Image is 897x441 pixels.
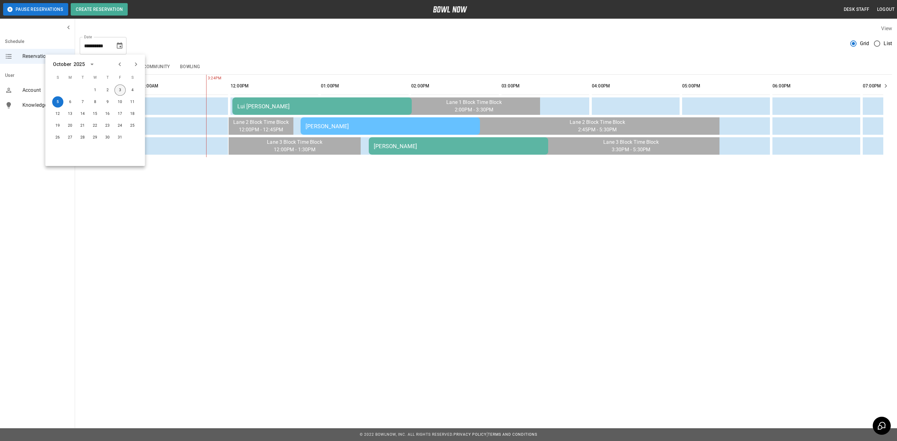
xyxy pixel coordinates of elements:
div: inventory tabs [80,59,892,74]
button: Oct 30, 2025 [102,132,113,143]
span: M [65,72,76,84]
button: Pause Reservations [3,3,68,16]
button: Oct 9, 2025 [102,96,113,108]
th: 12:00PM [230,77,318,95]
div: 2025 [74,61,85,68]
span: Grid [860,40,869,47]
button: Oct 27, 2025 [65,132,76,143]
span: W [90,72,101,84]
span: © 2022 BowlNow, Inc. All Rights Reserved. [360,432,453,437]
button: Desk Staff [841,4,872,15]
button: Oct 5, 2025 [52,96,64,108]
button: Oct 7, 2025 [77,96,88,108]
button: Oct 11, 2025 [127,96,138,108]
button: Oct 19, 2025 [52,120,64,131]
button: Oct 21, 2025 [77,120,88,131]
button: Oct 16, 2025 [102,108,113,120]
button: Bowling [175,59,205,74]
button: Oct 23, 2025 [102,120,113,131]
button: Oct 26, 2025 [52,132,64,143]
button: Oct 8, 2025 [90,96,101,108]
span: 3:24PM [206,75,208,82]
span: T [102,72,113,84]
button: Oct 12, 2025 [52,108,64,120]
a: Privacy Policy [453,432,486,437]
label: View [881,26,892,31]
button: calendar view is open, switch to year view [87,59,97,70]
button: Oct 28, 2025 [77,132,88,143]
span: Account [22,87,70,94]
span: Reservations [22,53,70,60]
button: Oct 22, 2025 [90,120,101,131]
div: October [53,61,72,68]
button: Oct 13, 2025 [65,108,76,120]
div: Lui [PERSON_NAME] [237,103,407,110]
button: Community [138,59,175,74]
button: Oct 14, 2025 [77,108,88,120]
button: Oct 24, 2025 [115,120,126,131]
span: F [115,72,126,84]
span: T [77,72,88,84]
button: Oct 3, 2025 [115,85,126,96]
button: Oct 6, 2025 [65,96,76,108]
button: Create Reservation [71,3,128,16]
button: Oct 10, 2025 [115,96,126,108]
button: Oct 31, 2025 [115,132,126,143]
button: Oct 17, 2025 [115,108,126,120]
button: Previous month [115,59,125,70]
button: Oct 4, 2025 [127,85,138,96]
button: Next month [131,59,141,70]
span: S [127,72,138,84]
button: Oct 1, 2025 [90,85,101,96]
button: Oct 29, 2025 [90,132,101,143]
span: Knowledge Base [22,101,70,109]
button: Oct 18, 2025 [127,108,138,120]
button: Oct 15, 2025 [90,108,101,120]
button: Oct 25, 2025 [127,120,138,131]
button: Oct 2, 2025 [102,85,113,96]
a: Terms and Conditions [488,432,537,437]
th: 11:00AM [140,77,228,95]
img: logo [433,6,467,12]
div: [PERSON_NAME] [306,123,475,129]
span: List [884,40,892,47]
div: [PERSON_NAME] [374,143,543,149]
button: Logout [875,4,897,15]
span: S [52,72,64,84]
button: Choose date, selected date is Oct 5, 2025 [113,40,126,52]
button: Oct 20, 2025 [65,120,76,131]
